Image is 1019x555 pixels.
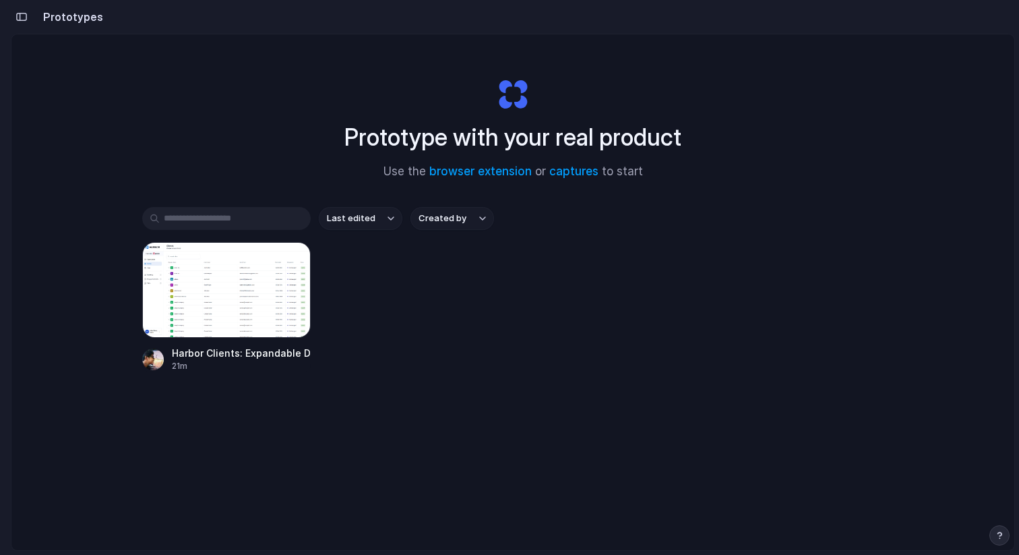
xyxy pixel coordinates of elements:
[38,9,103,25] h2: Prototypes
[549,165,598,178] a: captures
[142,242,311,372] a: Harbor Clients: Expandable Details ViewHarbor Clients: Expandable Details View21m
[410,207,494,230] button: Created by
[172,346,311,360] div: Harbor Clients: Expandable Details View
[419,212,466,225] span: Created by
[429,165,532,178] a: browser extension
[383,163,643,181] span: Use the or to start
[319,207,402,230] button: Last edited
[172,360,311,372] div: 21m
[344,119,681,155] h1: Prototype with your real product
[327,212,375,225] span: Last edited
